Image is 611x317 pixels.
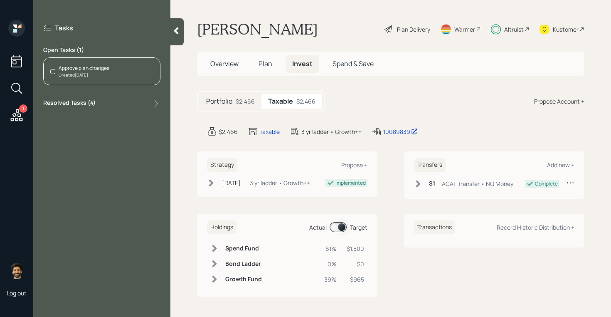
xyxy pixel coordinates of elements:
div: Altruist [504,25,524,34]
div: $965 [347,275,364,284]
div: $2,466 [219,127,238,136]
span: Overview [210,59,239,68]
label: Tasks [55,23,73,32]
div: Log out [7,289,27,297]
div: Add new + [547,161,574,169]
div: $2,466 [296,97,315,106]
div: $1,500 [347,244,364,253]
h6: Transactions [414,220,455,234]
label: Resolved Tasks ( 4 ) [43,99,96,109]
div: Target [350,223,367,232]
div: Propose Account + [534,97,584,106]
span: Plan [259,59,272,68]
div: Complete [535,180,558,188]
span: Invest [292,59,313,68]
div: 10089839 [383,127,418,136]
h1: [PERSON_NAME] [197,20,318,38]
img: eric-schwartz-headshot.png [8,263,25,279]
div: Created [DATE] [59,72,109,78]
div: 0% [324,260,337,268]
h6: Transfers [414,158,446,172]
div: 3 yr ladder • Growth++ [301,127,362,136]
div: 39% [324,275,337,284]
div: Approve plan changes [59,64,109,72]
h6: Growth Fund [225,276,262,283]
div: Warmer [454,25,475,34]
div: [DATE] [222,178,241,187]
div: ACAT Transfer • NQ Money [442,179,513,188]
div: 61% [324,244,337,253]
h5: Taxable [268,97,293,105]
div: Record Historic Distribution + [497,223,574,231]
label: Open Tasks ( 1 ) [43,46,160,54]
div: Plan Delivery [397,25,430,34]
div: $2,466 [236,97,255,106]
div: Propose + [341,161,367,169]
h6: Holdings [207,220,237,234]
div: Actual [309,223,327,232]
h6: Strategy [207,158,237,172]
h6: Spend Fund [225,245,262,252]
div: Taxable [259,127,280,136]
div: $0 [347,260,364,268]
div: Implemented [335,179,366,187]
div: 3 yr ladder • Growth++ [250,178,310,187]
h6: $1 [429,180,435,187]
h6: Bond Ladder [225,260,262,267]
span: Spend & Save [333,59,374,68]
h5: Portfolio [206,97,232,105]
div: 1 [19,104,27,113]
div: Kustomer [553,25,579,34]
